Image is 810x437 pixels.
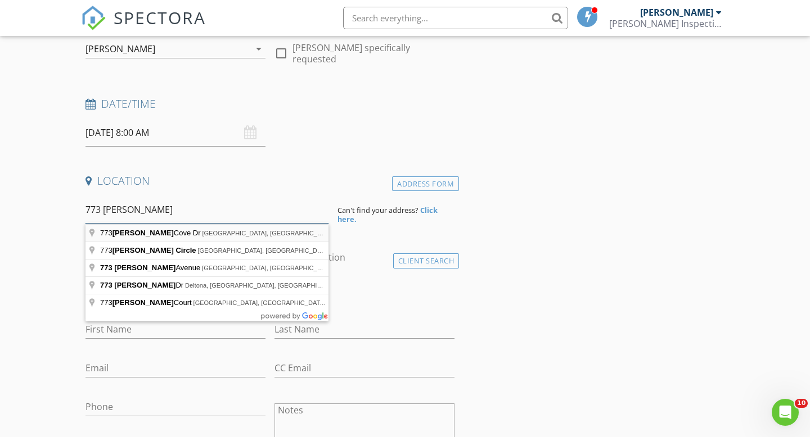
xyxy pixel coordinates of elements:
span: [GEOGRAPHIC_DATA], [GEOGRAPHIC_DATA], [GEOGRAPHIC_DATA] [198,247,398,254]
div: [PERSON_NAME] [640,7,713,18]
img: The Best Home Inspection Software - Spectora [81,6,106,30]
a: SPECTORA [81,15,206,39]
span: [GEOGRAPHIC_DATA], [GEOGRAPHIC_DATA], [GEOGRAPHIC_DATA] [202,230,402,236]
span: 773 [PERSON_NAME] [100,263,175,272]
div: [PERSON_NAME] [85,44,155,54]
span: [PERSON_NAME] [112,229,174,237]
span: Can't find your address? [337,205,418,215]
i: arrow_drop_down [252,42,265,56]
div: Address Form [392,176,459,192]
span: [PERSON_NAME] [112,298,174,307]
span: 10 [795,399,808,408]
input: Select date [85,119,265,147]
div: Lucas Inspection Services [609,18,722,29]
span: Dr [100,281,185,289]
span: 773 [100,246,198,254]
label: [PERSON_NAME] specifically requested [292,42,454,65]
h4: Location [85,174,454,188]
input: Search everything... [343,7,568,29]
span: Avenue [100,263,202,272]
span: 773 Cove Dr [100,229,202,237]
iframe: Intercom live chat [772,399,799,426]
h4: Date/Time [85,97,454,111]
strong: Click here. [337,205,438,224]
span: 773 Court [100,298,193,307]
div: Client Search [393,253,460,268]
input: Address Search [85,196,328,224]
span: [GEOGRAPHIC_DATA], [GEOGRAPHIC_DATA], [GEOGRAPHIC_DATA] [202,265,402,271]
span: 773 [PERSON_NAME] [100,281,175,289]
span: [GEOGRAPHIC_DATA], [GEOGRAPHIC_DATA], [GEOGRAPHIC_DATA] [193,299,394,306]
span: Deltona, [GEOGRAPHIC_DATA], [GEOGRAPHIC_DATA] [185,282,342,289]
span: SPECTORA [114,6,206,29]
span: [PERSON_NAME] Circle [112,246,196,254]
